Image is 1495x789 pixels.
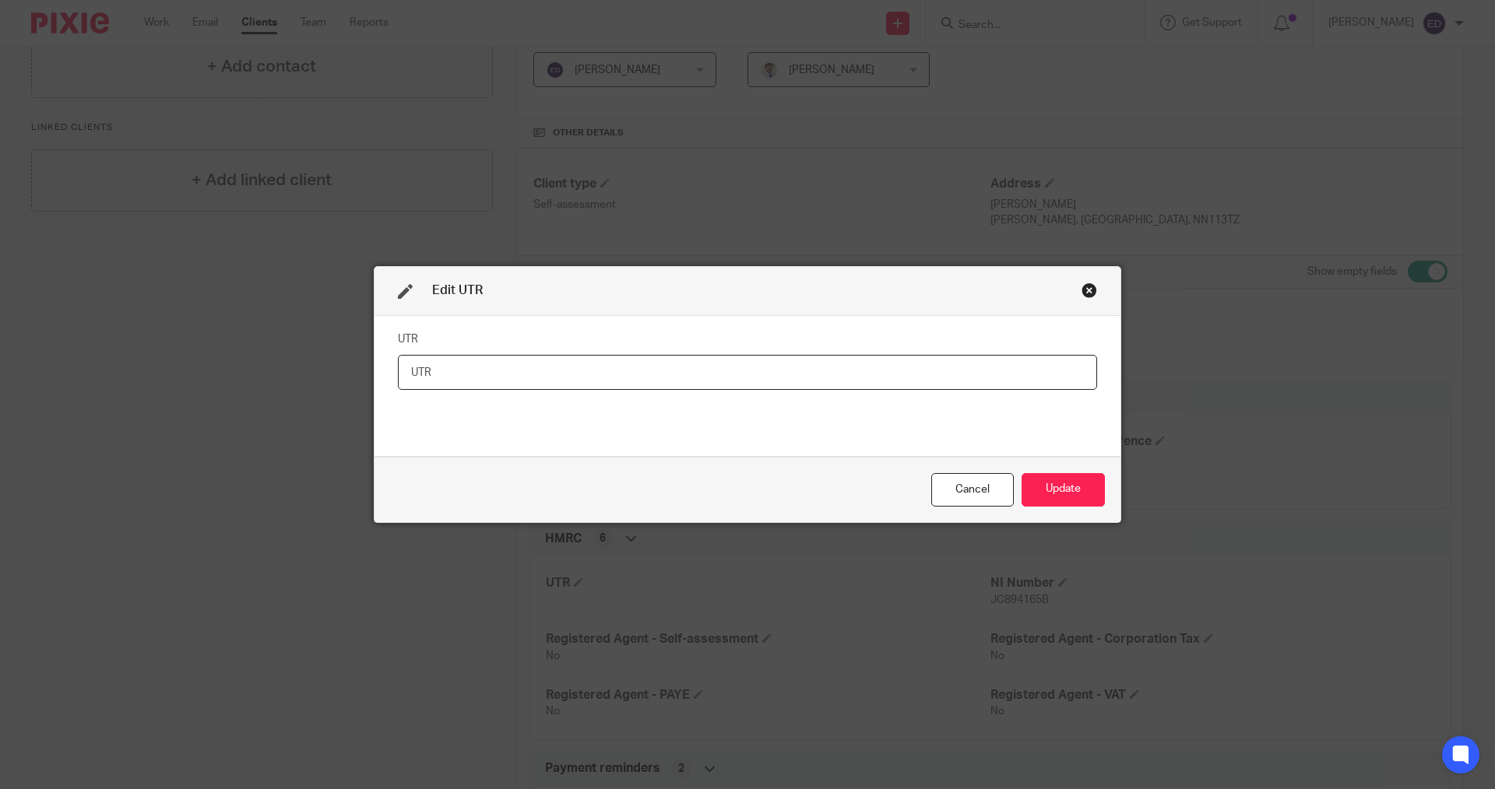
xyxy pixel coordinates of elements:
div: Close this dialog window [1082,282,1097,298]
div: Close this dialog window [931,473,1014,507]
button: Update [1022,473,1105,507]
label: UTR [398,331,418,347]
span: Edit UTR [432,284,483,296]
input: UTR [398,355,1097,390]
